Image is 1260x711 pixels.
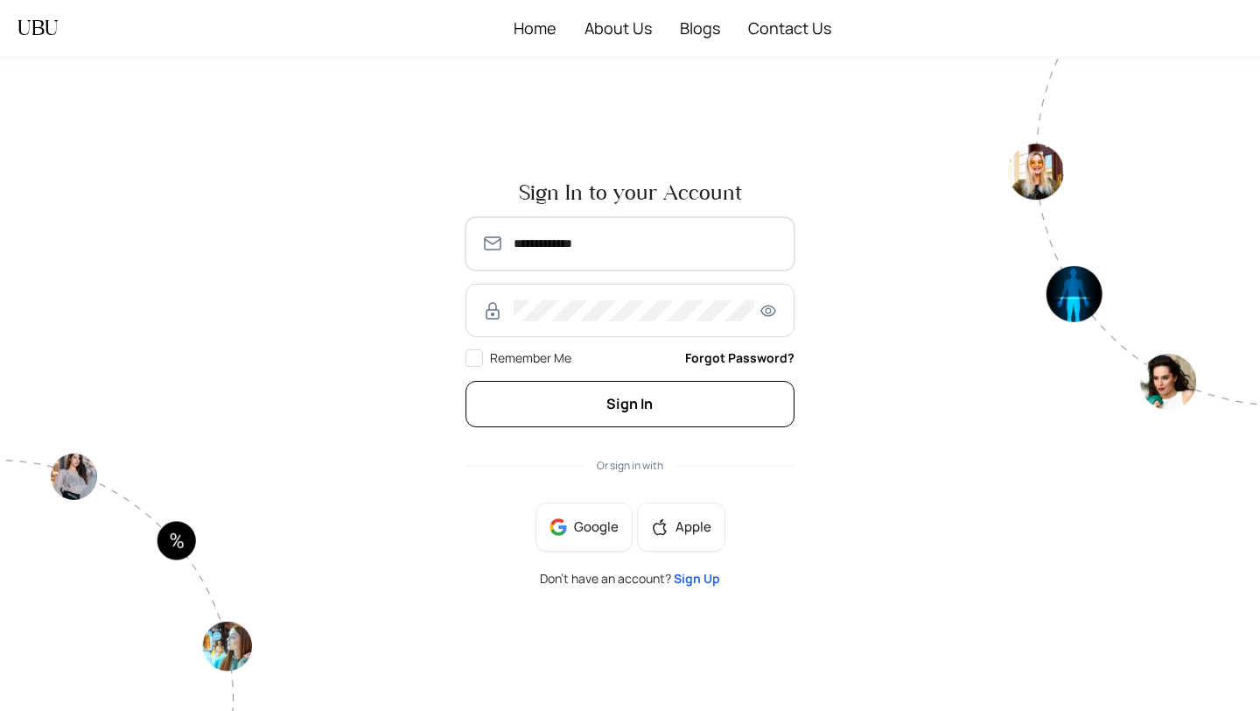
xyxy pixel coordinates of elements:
img: RzWbU6KsXbv8M5bTtlu7p38kHlzSfb4MlcTUAAAAASUVORK5CYII= [482,300,503,321]
span: Remember Me [490,349,571,366]
img: SmmOVPU3il4LzjOz1YszJ8A9TzvK+6qU9RAAAAAElFTkSuQmCC [482,233,503,254]
span: Google [574,517,619,537]
span: apple [651,518,668,536]
span: eye [758,303,779,319]
span: Sign In [606,394,653,413]
button: Google [535,503,633,552]
span: Apple [675,517,711,537]
button: Sign In [465,381,794,427]
span: Or sign in with [597,458,663,473]
span: Sign In to your Account [465,182,794,203]
img: google-BnAmSPDJ.png [549,518,567,536]
button: appleApple [637,503,725,552]
a: Sign Up [674,570,720,587]
span: Don’t have an account? [540,573,720,585]
img: authpagecirlce2-Tt0rwQ38.png [1008,56,1260,410]
a: Forgot Password? [685,348,794,368]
